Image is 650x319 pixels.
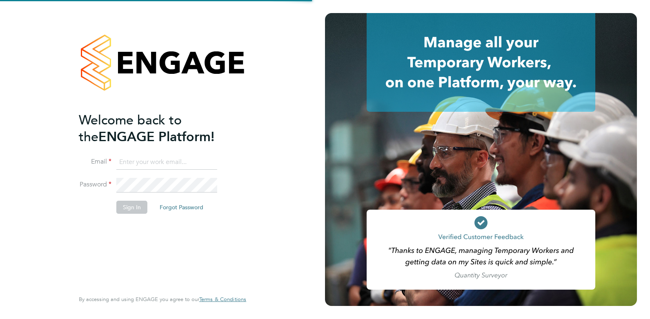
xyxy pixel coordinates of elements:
label: Password [79,180,111,189]
span: Welcome back to the [79,112,182,145]
label: Email [79,157,111,166]
span: By accessing and using ENGAGE you agree to our [79,296,246,303]
button: Sign In [116,201,147,214]
h2: ENGAGE Platform! [79,112,238,145]
button: Forgot Password [153,201,210,214]
input: Enter your work email... [116,155,217,170]
a: Terms & Conditions [199,296,246,303]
